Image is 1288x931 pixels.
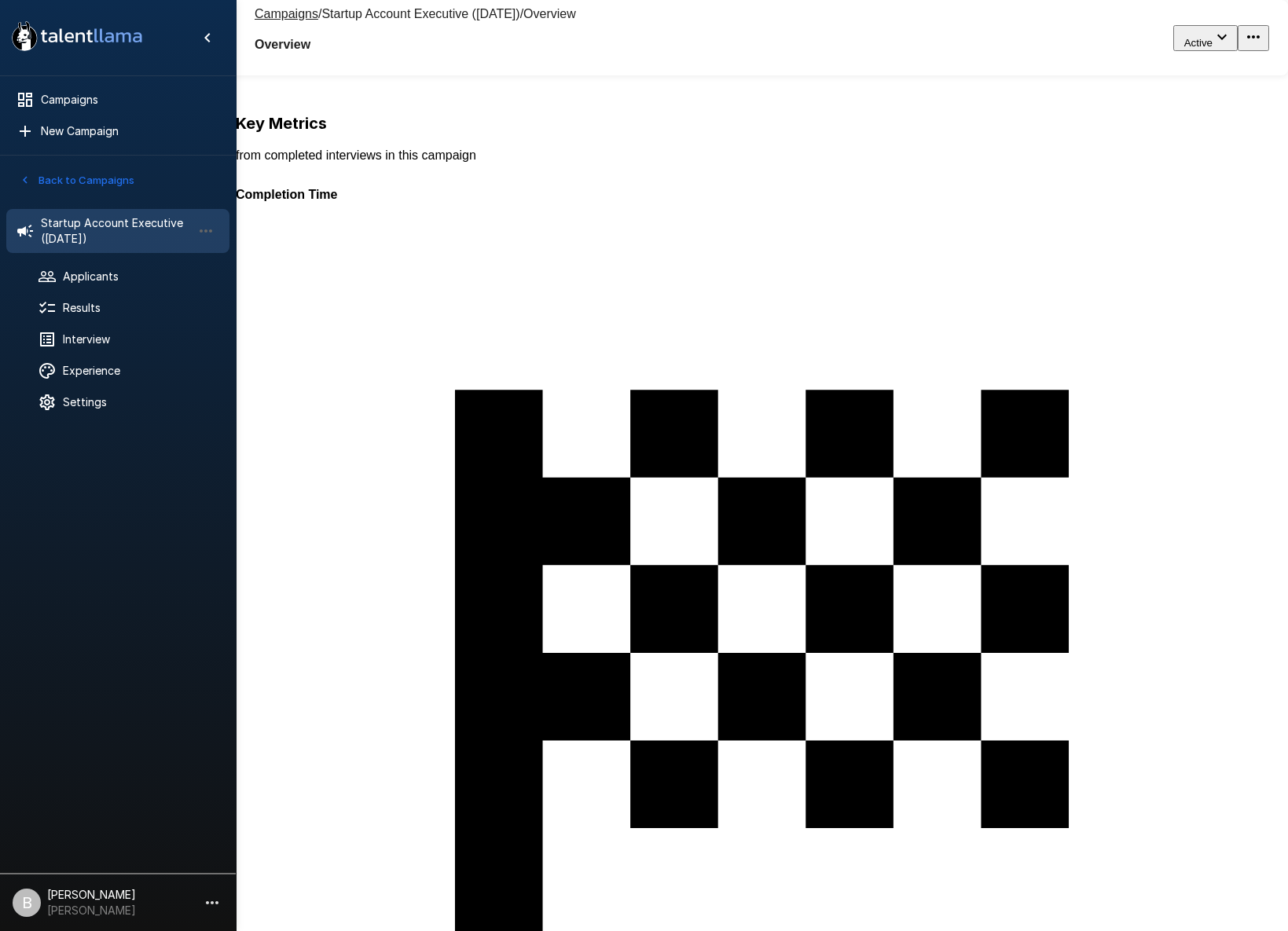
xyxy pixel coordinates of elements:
[523,7,576,20] span: Overview
[520,7,523,20] span: /
[1173,25,1238,51] button: Active
[255,7,318,20] u: Campaigns
[321,7,519,20] span: Startup Account Executive ([DATE])
[255,38,576,52] h4: Overview
[318,7,321,20] span: /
